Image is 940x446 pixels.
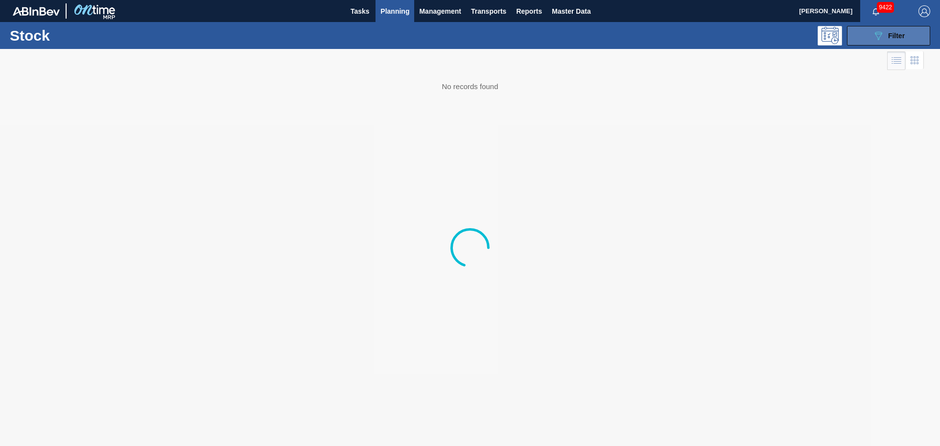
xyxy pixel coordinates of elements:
span: Transports [471,5,506,17]
span: Management [419,5,461,17]
span: Filter [888,32,905,40]
img: Logout [918,5,930,17]
span: Reports [516,5,542,17]
span: Master Data [552,5,590,17]
img: TNhmsLtSVTkK8tSr43FrP2fwEKptu5GPRR3wAAAABJRU5ErkJggg== [13,7,60,16]
div: Programming: no user selected [818,26,842,46]
span: Tasks [349,5,371,17]
span: 9422 [877,2,894,13]
button: Filter [847,26,930,46]
span: Planning [380,5,409,17]
h1: Stock [10,30,156,41]
button: Notifications [860,4,892,18]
